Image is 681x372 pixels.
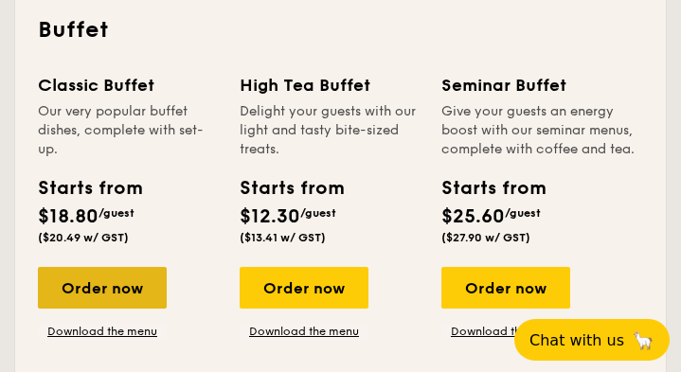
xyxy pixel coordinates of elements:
a: Download the menu [38,324,167,339]
div: Give your guests an energy boost with our seminar menus, complete with coffee and tea. [441,102,643,159]
div: Classic Buffet [38,72,217,98]
span: /guest [99,206,134,220]
div: Order now [240,267,368,309]
div: High Tea Buffet [240,72,419,98]
span: ($20.49 w/ GST) [38,231,129,244]
span: /guest [505,206,541,220]
span: $25.60 [441,205,505,228]
span: /guest [300,206,336,220]
div: Our very popular buffet dishes, complete with set-up. [38,102,217,159]
span: $12.30 [240,205,300,228]
a: Download the menu [441,324,570,339]
a: Download the menu [240,324,368,339]
div: Seminar Buffet [441,72,643,98]
div: Order now [441,267,570,309]
div: Starts from [240,174,321,203]
div: Starts from [441,174,534,203]
div: Starts from [38,174,119,203]
span: ($13.41 w/ GST) [240,231,326,244]
span: 🦙 [632,329,654,351]
div: Order now [38,267,167,309]
span: $18.80 [38,205,99,228]
span: Chat with us [529,331,624,349]
span: ($27.90 w/ GST) [441,231,530,244]
h2: Buffet [38,15,643,45]
button: Chat with us🦙 [514,319,670,361]
div: Delight your guests with our light and tasty bite-sized treats. [240,102,419,159]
